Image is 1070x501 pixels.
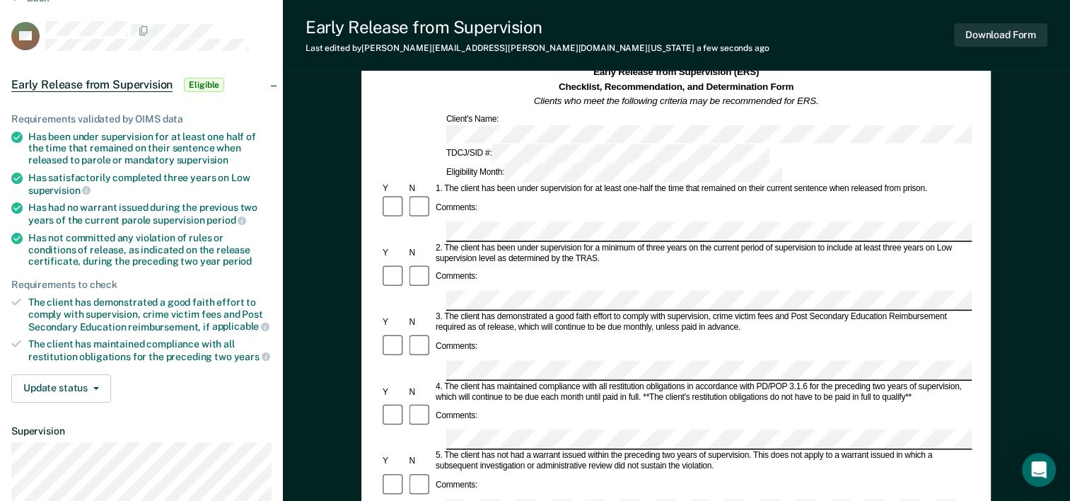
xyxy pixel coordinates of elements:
[1022,453,1056,487] div: Open Intercom Messenger
[434,243,972,264] div: 2. The client has been under supervision for a minimum of three years on the current period of su...
[207,214,246,226] span: period
[407,248,434,258] div: N
[407,184,434,195] div: N
[28,338,272,362] div: The client has maintained compliance with all restitution obligations for the preceding two
[434,272,479,282] div: Comments:
[380,248,407,258] div: Y
[444,163,784,183] div: Eligibility Month:
[11,279,272,291] div: Requirements to check
[380,456,407,467] div: Y
[306,43,769,53] div: Last edited by [PERSON_NAME][EMAIL_ADDRESS][PERSON_NAME][DOMAIN_NAME][US_STATE]
[28,131,272,166] div: Has been under supervision for at least one half of the time that remained on their sentence when...
[697,43,769,53] span: a few seconds ago
[434,202,479,213] div: Comments:
[407,387,434,398] div: N
[593,67,759,78] strong: Early Release from Supervision (ERS)
[28,202,272,226] div: Has had no warrant issued during the previous two years of the current parole supervision
[11,113,272,125] div: Requirements validated by OIMS data
[407,456,434,467] div: N
[534,96,819,106] em: Clients who meet the following criteria may be recommended for ERS.
[11,425,272,437] dt: Supervision
[28,296,272,333] div: The client has demonstrated a good faith effort to comply with supervision, crime victim fees and...
[380,317,407,328] div: Y
[28,185,91,196] span: supervision
[954,23,1047,47] button: Download Form
[234,351,270,362] span: years
[306,17,769,38] div: Early Release from Supervision
[434,184,972,195] div: 1. The client has been under supervision for at least one-half the time that remained on their cu...
[184,78,224,92] span: Eligible
[28,232,272,267] div: Has not committed any violation of rules or conditions of release, as indicated on the release ce...
[559,81,793,92] strong: Checklist, Recommendation, and Determination Form
[28,172,272,196] div: Has satisfactorily completed three years on Low
[11,374,111,403] button: Update status
[434,312,972,333] div: 3. The client has demonstrated a good faith effort to comply with supervision, crime victim fees ...
[212,321,269,332] span: applicable
[11,78,173,92] span: Early Release from Supervision
[434,451,972,472] div: 5. The client has not had a warrant issued within the preceding two years of supervision. This do...
[434,381,972,403] div: 4. The client has maintained compliance with all restitution obligations in accordance with PD/PO...
[177,154,228,166] span: supervision
[407,317,434,328] div: N
[434,480,479,491] div: Comments:
[380,184,407,195] div: Y
[434,411,479,422] div: Comments:
[444,145,772,164] div: TDCJ/SID #:
[434,341,479,352] div: Comments:
[380,387,407,398] div: Y
[223,255,252,267] span: period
